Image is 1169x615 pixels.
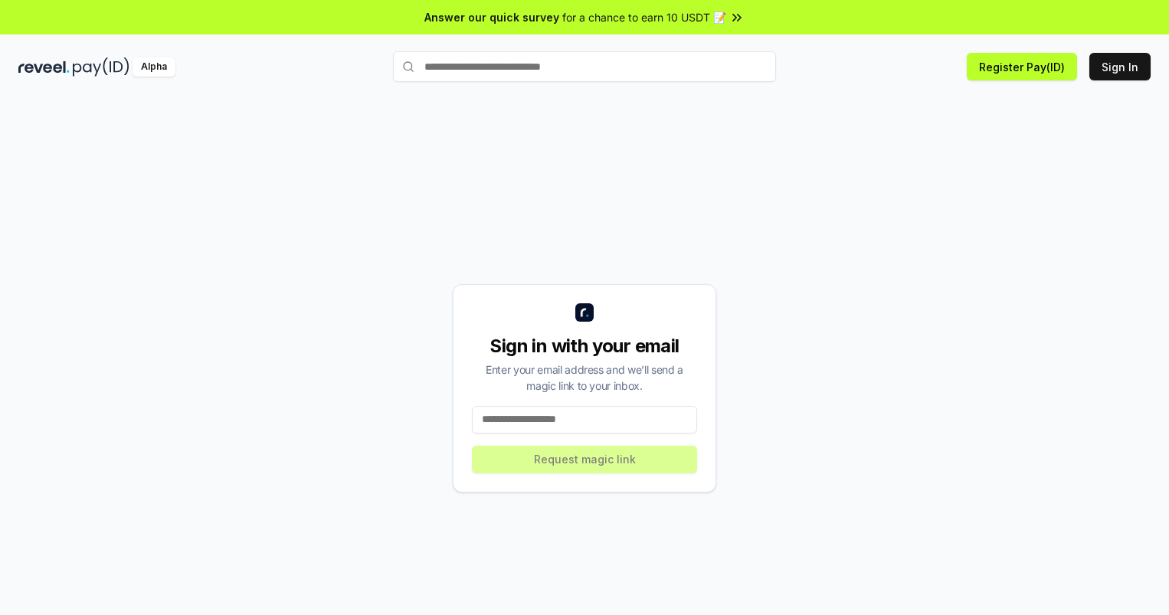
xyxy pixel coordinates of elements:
div: Enter your email address and we’ll send a magic link to your inbox. [472,361,697,394]
span: Answer our quick survey [424,9,559,25]
div: Alpha [133,57,175,77]
button: Sign In [1089,53,1151,80]
img: reveel_dark [18,57,70,77]
div: Sign in with your email [472,334,697,358]
img: logo_small [575,303,594,322]
img: pay_id [73,57,129,77]
span: for a chance to earn 10 USDT 📝 [562,9,726,25]
button: Register Pay(ID) [967,53,1077,80]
